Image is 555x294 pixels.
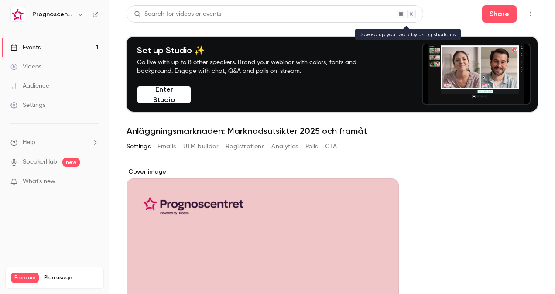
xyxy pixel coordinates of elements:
h4: Set up Studio ✨ [137,45,377,55]
span: What's new [23,177,55,186]
div: Audience [10,82,49,90]
span: Plan usage [44,274,98,281]
a: SpeakerHub [23,157,57,167]
li: help-dropdown-opener [10,138,99,147]
p: Go live with up to 8 other speakers. Brand your webinar with colors, fonts and background. Engage... [137,58,377,75]
span: new [62,158,80,167]
button: Enter Studio [137,86,191,103]
button: Analytics [271,140,298,154]
iframe: Noticeable Trigger [88,178,99,186]
button: Polls [305,140,318,154]
label: Cover image [127,168,399,176]
span: Premium [11,273,39,283]
button: Share [482,5,517,23]
button: Registrations [226,140,264,154]
div: Events [10,43,41,52]
img: Prognoscentret [11,7,25,21]
button: Emails [158,140,176,154]
button: UTM builder [183,140,219,154]
span: Help [23,138,35,147]
button: Settings [127,140,151,154]
div: Videos [10,62,41,71]
h6: Prognoscentret [32,10,73,19]
h1: Anläggningsmarknaden: Marknadsutsikter 2025 och framåt [127,126,538,136]
button: CTA [325,140,337,154]
div: Search for videos or events [134,10,221,19]
div: Settings [10,101,45,109]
